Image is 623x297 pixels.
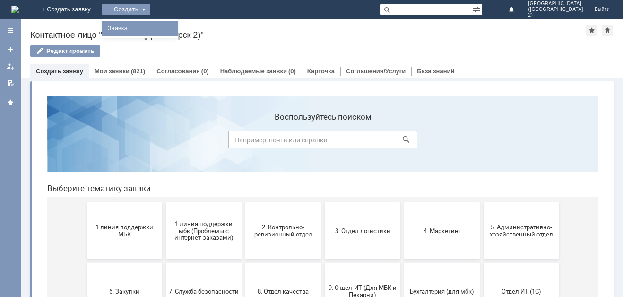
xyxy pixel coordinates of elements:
a: Мои заявки [95,68,130,75]
button: 9. Отдел-ИТ (Для МБК и Пекарни) [285,174,361,231]
button: Франчайзинг [285,235,361,291]
span: 2. Контрольно-ревизионный отдел [208,135,278,149]
img: logo [11,6,19,13]
span: 8. Отдел качества [208,199,278,206]
button: Это соглашение не активно! [364,235,440,291]
div: (0) [201,68,209,75]
a: Карточка [307,68,335,75]
a: Создать заявку [36,68,83,75]
button: Отдел ИТ (1С) [444,174,519,231]
a: Согласования [156,68,200,75]
span: [GEOGRAPHIC_DATA] [528,1,583,7]
button: 6. Закупки [47,174,122,231]
span: 7. Служба безопасности [129,199,199,206]
span: [PERSON_NAME]. Услуги ИТ для МБК (оформляет L1) [447,252,517,273]
button: 1 линия поддержки мбк (Проблемы с интернет-заказами) [126,114,202,170]
span: Финансовый отдел [208,259,278,266]
a: Наблюдаемые заявки [220,68,287,75]
span: Отдел-ИТ (Битрикс24 и CRM) [50,256,120,270]
div: Контактное лицо "Смоленск (Десногорск 2)" [30,30,586,40]
div: (0) [288,68,296,75]
button: 8. Отдел качества [206,174,281,231]
a: База знаний [417,68,454,75]
button: [PERSON_NAME]. Услуги ИТ для МБК (оформляет L1) [444,235,519,291]
button: Отдел-ИТ (Офис) [126,235,202,291]
button: 1 линия поддержки МБК [47,114,122,170]
header: Выберите тематику заявки [8,95,559,104]
button: 4. Маркетинг [364,114,440,170]
label: Воспользуйтесь поиском [189,23,378,33]
input: Например, почта или справка [189,42,378,60]
span: Расширенный поиск [473,4,482,13]
span: Это соглашение не активно! [367,256,437,270]
span: 1 линия поддержки мбк (Проблемы с интернет-заказами) [129,131,199,152]
span: 6. Закупки [50,199,120,206]
span: Франчайзинг [288,259,358,266]
span: 5. Административно-хозяйственный отдел [447,135,517,149]
span: Отдел-ИТ (Офис) [129,259,199,266]
a: Мои заявки [3,59,18,74]
span: 9. Отдел-ИТ (Для МБК и Пекарни) [288,195,358,210]
a: Соглашения/Услуги [346,68,406,75]
div: (821) [131,68,145,75]
span: 2) [528,12,583,18]
span: 3. Отдел логистики [288,138,358,145]
a: Создать заявку [3,42,18,57]
div: Создать [102,4,150,15]
button: 3. Отдел логистики [285,114,361,170]
button: 2. Контрольно-ревизионный отдел [206,114,281,170]
a: Заявка [104,23,176,34]
span: Отдел ИТ (1С) [447,199,517,206]
button: Отдел-ИТ (Битрикс24 и CRM) [47,235,122,291]
span: ([GEOGRAPHIC_DATA] [528,7,583,12]
span: 1 линия поддержки МБК [50,135,120,149]
span: Бухгалтерия (для мбк) [367,199,437,206]
button: 5. Административно-хозяйственный отдел [444,114,519,170]
a: Мои согласования [3,76,18,91]
div: Сделать домашней страницей [602,25,613,36]
button: 7. Служба безопасности [126,174,202,231]
button: Финансовый отдел [206,235,281,291]
div: Добавить в избранное [586,25,597,36]
a: Перейти на домашнюю страницу [11,6,19,13]
button: Бухгалтерия (для мбк) [364,174,440,231]
span: 4. Маркетинг [367,138,437,145]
